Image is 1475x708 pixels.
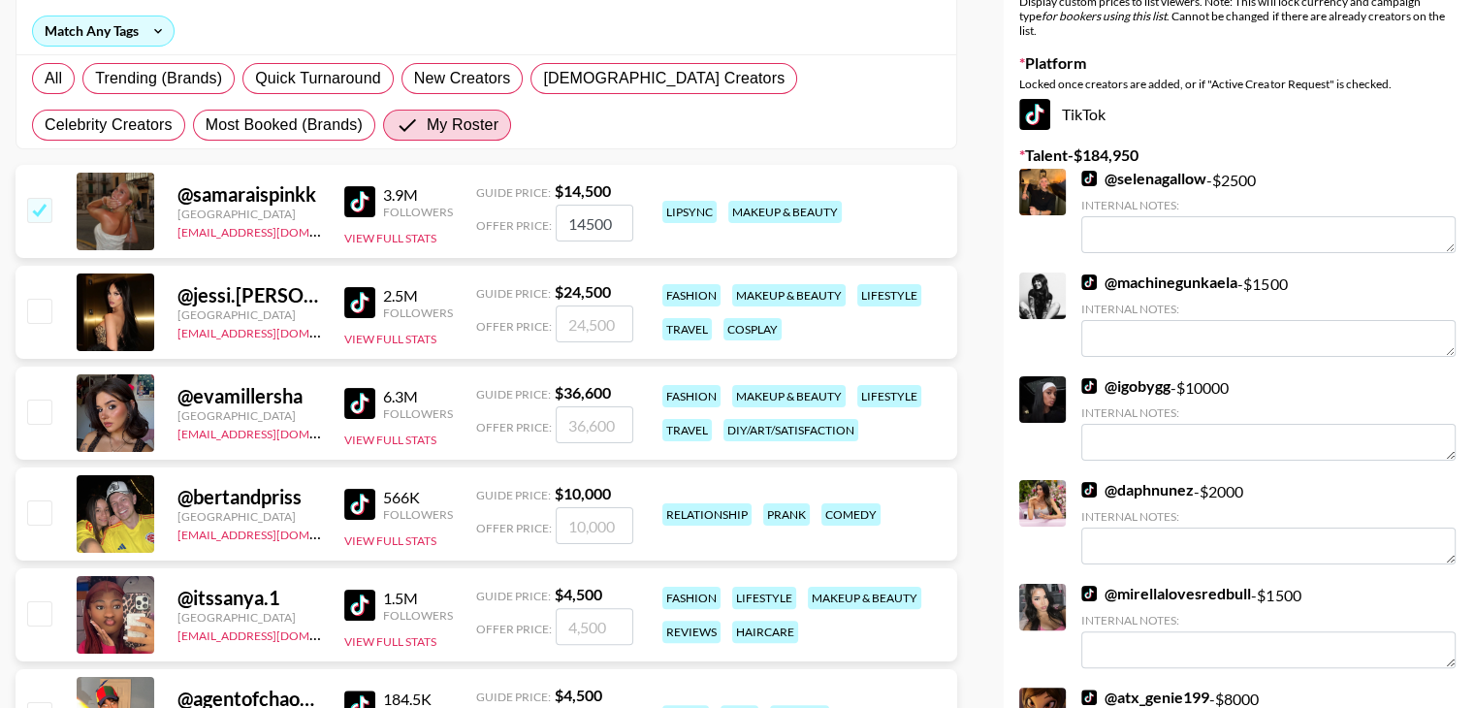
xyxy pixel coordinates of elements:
[476,521,552,535] span: Offer Price:
[857,284,921,306] div: lifestyle
[177,182,321,207] div: @ samaraispinkk
[1081,376,1170,396] a: @igobygg
[1081,198,1456,212] div: Internal Notes:
[662,587,721,609] div: fashion
[476,185,551,200] span: Guide Price:
[1019,99,1459,130] div: TikTok
[177,322,372,340] a: [EMAIL_ADDRESS][DOMAIN_NAME]
[1081,302,1456,316] div: Internal Notes:
[555,686,602,704] strong: $ 4,500
[33,16,174,46] div: Match Any Tags
[1081,586,1097,601] img: TikTok
[1019,99,1050,130] img: TikTok
[344,231,436,245] button: View Full Stats
[1081,613,1456,628] div: Internal Notes:
[555,585,602,603] strong: $ 4,500
[1081,690,1097,705] img: TikTok
[476,690,551,704] span: Guide Price:
[556,406,633,443] input: 36,600
[543,67,785,90] span: [DEMOGRAPHIC_DATA] Creators
[206,113,363,137] span: Most Booked (Brands)
[763,503,810,526] div: prank
[1081,169,1206,188] a: @selenagallow
[662,385,721,407] div: fashion
[383,589,453,608] div: 1.5M
[1081,376,1456,461] div: - $ 10000
[732,587,796,609] div: lifestyle
[723,318,782,340] div: cosplay
[723,419,858,441] div: diy/art/satisfaction
[555,282,611,301] strong: $ 24,500
[556,608,633,645] input: 4,500
[555,181,611,200] strong: $ 14,500
[1081,584,1251,603] a: @mirellalovesredbull
[662,419,712,441] div: travel
[383,306,453,320] div: Followers
[1081,688,1209,707] a: @atx_genie199
[1081,480,1456,564] div: - $ 2000
[177,307,321,322] div: [GEOGRAPHIC_DATA]
[476,286,551,301] span: Guide Price:
[344,433,436,447] button: View Full Stats
[177,625,372,643] a: [EMAIL_ADDRESS][DOMAIN_NAME]
[1019,77,1459,91] div: Locked once creators are added, or if "Active Creator Request" is checked.
[177,423,372,441] a: [EMAIL_ADDRESS][DOMAIN_NAME]
[45,67,62,90] span: All
[555,383,611,402] strong: $ 36,600
[821,503,881,526] div: comedy
[177,586,321,610] div: @ itssanya.1
[414,67,511,90] span: New Creators
[383,286,453,306] div: 2.5M
[662,503,752,526] div: relationship
[1081,480,1194,499] a: @daphnunez
[1019,53,1459,73] label: Platform
[344,186,375,217] img: TikTok
[383,185,453,205] div: 3.9M
[476,218,552,233] span: Offer Price:
[344,332,436,346] button: View Full Stats
[662,621,721,643] div: reviews
[383,406,453,421] div: Followers
[1081,509,1456,524] div: Internal Notes:
[556,205,633,241] input: 14,500
[177,524,372,542] a: [EMAIL_ADDRESS][DOMAIN_NAME]
[344,489,375,520] img: TikTok
[1019,145,1459,165] label: Talent - $ 184,950
[177,509,321,524] div: [GEOGRAPHIC_DATA]
[177,283,321,307] div: @ jessi.[PERSON_NAME]
[732,621,798,643] div: haircare
[556,306,633,342] input: 24,500
[45,113,173,137] span: Celebrity Creators
[476,387,551,402] span: Guide Price:
[662,284,721,306] div: fashion
[383,488,453,507] div: 566K
[732,284,846,306] div: makeup & beauty
[857,385,921,407] div: lifestyle
[383,205,453,219] div: Followers
[728,201,842,223] div: makeup & beauty
[1042,9,1167,23] em: for bookers using this list
[1081,274,1097,290] img: TikTok
[383,507,453,522] div: Followers
[732,385,846,407] div: makeup & beauty
[662,201,717,223] div: lipsync
[476,319,552,334] span: Offer Price:
[177,610,321,625] div: [GEOGRAPHIC_DATA]
[1081,482,1097,498] img: TikTok
[556,507,633,544] input: 10,000
[1081,584,1456,668] div: - $ 1500
[476,622,552,636] span: Offer Price:
[1081,378,1097,394] img: TikTok
[95,67,222,90] span: Trending (Brands)
[427,113,498,137] span: My Roster
[1081,169,1456,253] div: - $ 2500
[383,387,453,406] div: 6.3M
[1081,273,1456,357] div: - $ 1500
[383,608,453,623] div: Followers
[476,488,551,502] span: Guide Price:
[344,388,375,419] img: TikTok
[177,221,372,240] a: [EMAIL_ADDRESS][DOMAIN_NAME]
[1081,273,1237,292] a: @machinegunkaela
[344,590,375,621] img: TikTok
[344,533,436,548] button: View Full Stats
